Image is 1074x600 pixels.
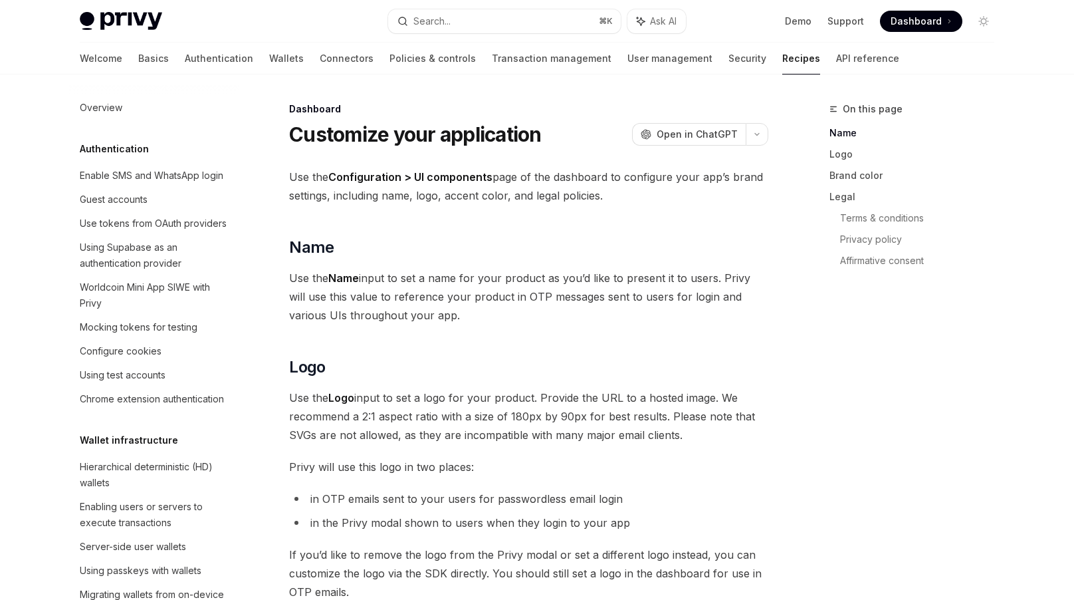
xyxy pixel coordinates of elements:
a: Transaction management [492,43,611,75]
a: Privacy policy [840,229,1005,250]
a: Chrome extension authentication [69,387,239,411]
div: Server-side user wallets [80,539,186,555]
li: in the Privy modal shown to users when they login to your app [289,514,768,532]
a: Guest accounts [69,188,239,212]
a: Enable SMS and WhatsApp login [69,164,239,188]
a: API reference [836,43,899,75]
strong: Name [328,271,359,285]
a: Legal [829,186,1005,208]
span: Name [289,237,334,258]
a: Recipes [782,43,820,75]
button: Ask AI [627,9,686,33]
h5: Authentication [80,141,149,157]
h5: Wallet infrastructure [80,432,178,448]
a: Configure cookies [69,339,239,363]
a: User management [627,43,712,75]
img: light logo [80,12,162,31]
a: Policies & controls [389,43,476,75]
a: Authentication [185,43,253,75]
a: Overview [69,96,239,120]
span: Logo [289,357,326,378]
div: Using passkeys with wallets [80,563,201,579]
a: Using Supabase as an authentication provider [69,235,239,275]
a: Worldcoin Mini App SIWE with Privy [69,275,239,315]
button: Open in ChatGPT [632,123,746,146]
a: Basics [138,43,169,75]
div: Use tokens from OAuth providers [80,216,227,231]
h1: Customize your application [289,122,542,146]
div: Enabling users or servers to execute transactions [80,499,231,531]
div: Overview [80,100,122,116]
a: Using passkeys with wallets [69,559,239,583]
a: Mocking tokens for testing [69,315,239,339]
div: Hierarchical deterministic (HD) wallets [80,459,231,491]
a: Brand color [829,165,1005,186]
button: Search...⌘K [388,9,621,33]
span: Open in ChatGPT [657,128,738,141]
span: Use the page of the dashboard to configure your app’s brand settings, including name, logo, accen... [289,168,768,205]
div: Enable SMS and WhatsApp login [80,168,223,184]
a: Enabling users or servers to execute transactions [69,495,239,535]
a: Server-side user wallets [69,535,239,559]
div: Worldcoin Mini App SIWE with Privy [80,279,231,311]
button: Toggle dark mode [973,11,994,32]
a: Wallets [269,43,304,75]
a: Use tokens from OAuth providers [69,212,239,235]
a: Dashboard [880,11,962,32]
div: Using test accounts [80,367,165,383]
div: Search... [413,13,451,29]
a: Connectors [320,43,374,75]
a: Support [827,15,864,28]
span: Privy will use this logo in two places: [289,458,768,476]
strong: Configuration > UI components [328,170,492,184]
span: Dashboard [891,15,942,28]
div: Mocking tokens for testing [80,319,197,335]
span: Use the input to set a name for your product as you’d like to present it to users. Privy will use... [289,269,768,325]
a: Demo [785,15,811,28]
div: Chrome extension authentication [80,391,224,407]
strong: Logo [328,391,354,404]
div: Using Supabase as an authentication provider [80,239,231,271]
a: Terms & conditions [840,208,1005,229]
a: Using test accounts [69,363,239,387]
div: Configure cookies [80,343,161,359]
span: Ask AI [650,15,677,28]
a: Welcome [80,43,122,75]
span: Use the input to set a logo for your product. Provide the URL to a hosted image. We recommend a 2... [289,388,768,444]
li: in OTP emails sent to your users for passwordless email login [289,490,768,508]
div: Guest accounts [80,192,148,208]
span: On this page [843,101,903,117]
span: ⌘ K [599,16,613,27]
a: Security [728,43,766,75]
a: Hierarchical deterministic (HD) wallets [69,455,239,495]
a: Logo [829,144,1005,165]
div: Dashboard [289,102,768,116]
a: Affirmative consent [840,250,1005,271]
a: Name [829,122,1005,144]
